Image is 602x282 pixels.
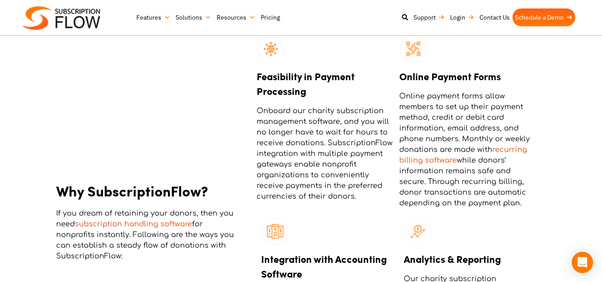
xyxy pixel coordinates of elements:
img: Feasibility in Payment Processing [257,35,285,63]
h3: Online Payment Forms [399,69,537,84]
a: Support [411,8,447,26]
a: Features [134,8,173,26]
p: Online payment forms allow members to set up their payment method, credit or debit card informati... [399,91,537,208]
img: Subscriptionflow [22,6,100,30]
a: subscription handling software [75,220,192,228]
h3: Analytics & Reporting [404,252,542,266]
a: Contact Us [477,8,512,26]
p: Onboard our charity subscription management software, and you will no longer have to wait for hou... [257,106,395,202]
h2: Why SubscriptionFlow? [56,183,234,199]
p: If you dream of retaining your donors, then you need for nonprofits instantly. Following are the ... [56,208,234,262]
h3: Feasibility in Payment Processing [257,69,395,98]
img: Integration with Accounting Software [261,217,289,245]
a: Pricing [258,8,283,26]
a: Login [447,8,477,26]
a: Solutions [173,8,214,26]
img: Analytics & Reporting [404,217,432,245]
h3: Integration with Accounting Software [261,252,399,281]
div: Open Intercom Messenger [572,252,593,273]
a: Resources [214,8,258,26]
a: Schedule a Demo [512,8,575,26]
img: Online Payment Forms [399,35,427,63]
